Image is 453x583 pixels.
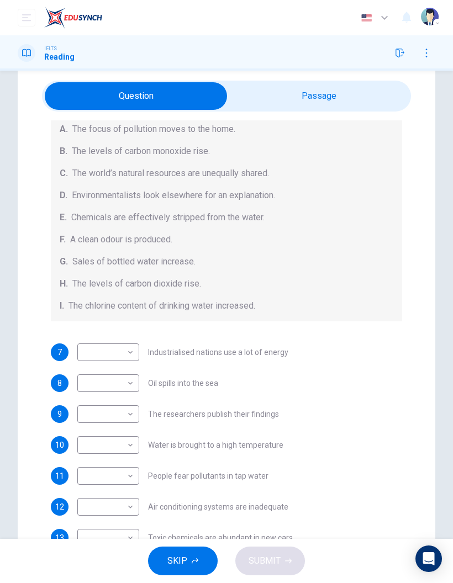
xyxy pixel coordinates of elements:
span: The focus of pollution moves to the home. [72,123,235,136]
span: G. [60,255,68,268]
span: The levels of carbon dioxide rise. [72,277,201,290]
span: IELTS [44,45,57,52]
span: The world’s natural resources are unequally shared. [72,167,269,180]
img: en [360,14,373,22]
span: The levels of carbon monoxide rise. [72,145,210,158]
img: Profile picture [421,8,439,25]
span: H. [60,277,68,290]
span: Industrialised nations use a lot of energy [148,348,288,356]
span: The chlorine content of drinking water increased. [69,299,255,312]
span: The researchers publish their findings [148,410,279,418]
span: Air conditioning systems are inadequate [148,503,288,511]
span: 13 [55,534,64,542]
span: 8 [57,379,62,387]
span: A. [60,123,68,136]
span: B. [60,145,67,158]
span: A clean odour is produced. [70,233,172,246]
span: Toxic chemicals are abundant in new cars [148,534,293,542]
span: 10 [55,441,64,449]
span: Water is brought to a high temperature [148,441,283,449]
span: Oil spills into the sea [148,379,218,387]
span: F. [60,233,66,246]
span: SKIP [167,553,187,569]
button: SKIP [148,547,218,575]
span: Sales of bottled water increase. [72,255,196,268]
span: 12 [55,503,64,511]
span: Environmentalists look elsewhere for an explanation. [72,189,275,202]
span: 9 [57,410,62,418]
button: open mobile menu [18,9,35,26]
span: D. [60,189,67,202]
span: 7 [57,348,62,356]
div: Open Intercom Messenger [415,545,442,572]
span: C. [60,167,68,180]
span: Chemicals are effectively stripped from the water. [71,211,265,224]
h1: Reading [44,52,75,61]
span: E. [60,211,67,224]
span: I. [60,299,64,312]
span: People fear pollutants in tap water [148,472,268,480]
img: EduSynch logo [44,7,102,29]
span: 11 [55,472,64,480]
